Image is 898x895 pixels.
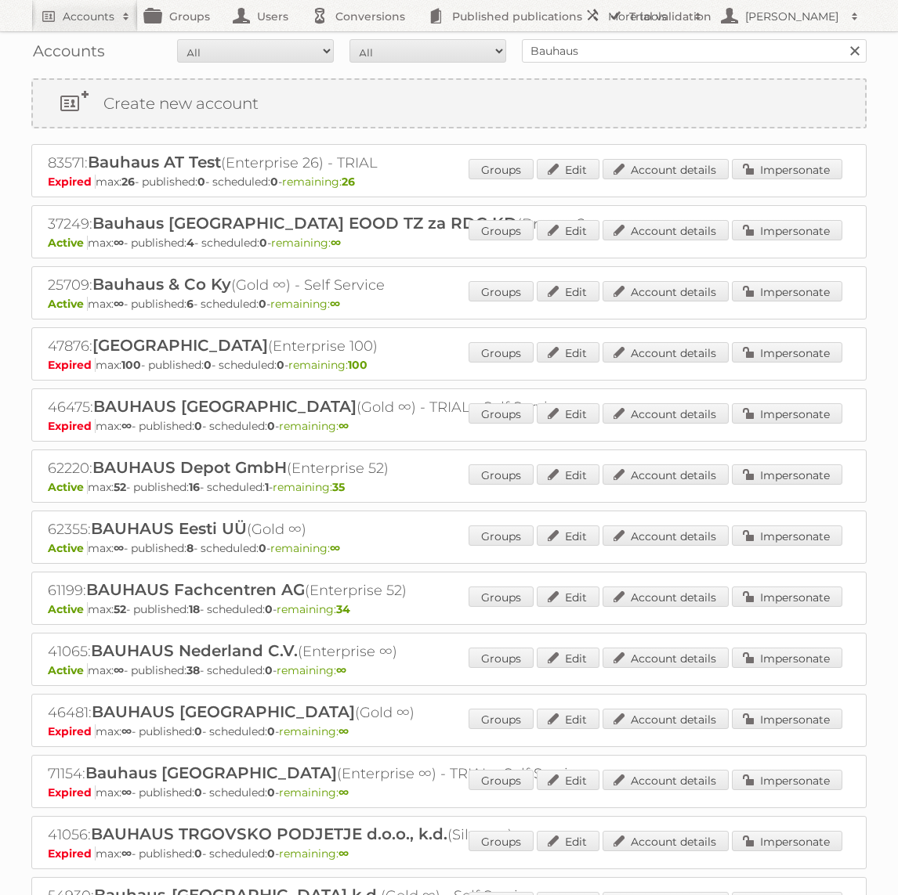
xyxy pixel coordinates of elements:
[48,214,596,234] h2: 37249: (Bronze-2023 ∞)
[348,358,368,372] strong: 100
[114,663,124,677] strong: ∞
[603,159,729,179] a: Account details
[603,464,729,485] a: Account details
[48,846,850,861] p: max: - published: - scheduled: -
[48,236,850,250] p: max: - published: - scheduled: -
[121,724,132,738] strong: ∞
[48,602,88,616] span: Active
[194,846,202,861] strong: 0
[270,175,278,189] strong: 0
[279,419,349,433] span: remaining:
[92,214,517,233] span: Bauhaus [GEOGRAPHIC_DATA] EOOD TZ za RDG KD
[114,480,126,494] strong: 52
[85,763,337,782] span: Bauhaus [GEOGRAPHIC_DATA]
[469,831,534,851] a: Groups
[186,663,200,677] strong: 38
[537,464,599,485] a: Edit
[48,724,850,738] p: max: - published: - scheduled: -
[732,220,842,240] a: Impersonate
[469,770,534,790] a: Groups
[603,525,729,546] a: Account details
[48,358,96,372] span: Expired
[91,641,298,660] span: BAUHAUS Nederland C.V.
[259,236,267,250] strong: 0
[336,663,346,677] strong: ∞
[267,724,275,738] strong: 0
[92,336,268,355] span: [GEOGRAPHIC_DATA]
[48,602,850,616] p: max: - published: - scheduled: -
[48,663,850,677] p: max: - published: - scheduled: -
[48,825,596,845] h2: 41056: (Silver ∞)
[603,220,729,240] a: Account details
[537,770,599,790] a: Edit
[204,358,212,372] strong: 0
[608,9,686,24] h2: More tools
[48,519,596,540] h2: 62355: (Gold ∞)
[48,175,96,189] span: Expired
[92,458,287,477] span: BAUHAUS Depot GmbH
[336,602,350,616] strong: 34
[330,541,340,555] strong: ∞
[469,220,534,240] a: Groups
[48,702,596,723] h2: 46481: (Gold ∞)
[48,641,596,662] h2: 41065: (Enterprise ∞)
[271,236,341,250] span: remaining:
[194,419,202,433] strong: 0
[186,236,194,250] strong: 4
[189,602,200,616] strong: 18
[732,342,842,363] a: Impersonate
[267,846,275,861] strong: 0
[48,724,96,738] span: Expired
[537,525,599,546] a: Edit
[48,297,88,311] span: Active
[469,586,534,607] a: Groups
[339,419,349,433] strong: ∞
[48,763,596,784] h2: 71154: (Enterprise ∞) - TRIAL - Self Service
[121,358,141,372] strong: 100
[732,770,842,790] a: Impersonate
[63,9,114,24] h2: Accounts
[86,580,305,599] span: BAUHAUS Fachcentren AG
[282,175,355,189] span: remaining:
[48,336,596,356] h2: 47876: (Enterprise 100)
[114,602,126,616] strong: 52
[270,297,340,311] span: remaining:
[48,541,850,555] p: max: - published: - scheduled: -
[48,785,850,799] p: max: - published: - scheduled: -
[259,297,266,311] strong: 0
[265,602,273,616] strong: 0
[603,281,729,301] a: Account details
[603,709,729,729] a: Account details
[342,175,355,189] strong: 26
[732,159,842,179] a: Impersonate
[732,586,842,607] a: Impersonate
[48,846,96,861] span: Expired
[194,724,202,738] strong: 0
[537,159,599,179] a: Edit
[48,419,96,433] span: Expired
[91,825,447,843] span: BAUHAUS TRGOVSKO PODJETJE d.o.o., k.d.
[48,580,596,601] h2: 61199: (Enterprise 52)
[339,724,349,738] strong: ∞
[279,846,349,861] span: remaining:
[469,648,534,668] a: Groups
[537,220,599,240] a: Edit
[48,663,88,677] span: Active
[537,648,599,668] a: Edit
[267,419,275,433] strong: 0
[537,281,599,301] a: Edit
[121,175,135,189] strong: 26
[121,846,132,861] strong: ∞
[537,586,599,607] a: Edit
[48,175,850,189] p: max: - published: - scheduled: -
[332,480,345,494] strong: 35
[330,297,340,311] strong: ∞
[273,480,345,494] span: remaining:
[48,541,88,555] span: Active
[186,541,194,555] strong: 8
[732,648,842,668] a: Impersonate
[732,525,842,546] a: Impersonate
[537,342,599,363] a: Edit
[732,281,842,301] a: Impersonate
[277,602,350,616] span: remaining:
